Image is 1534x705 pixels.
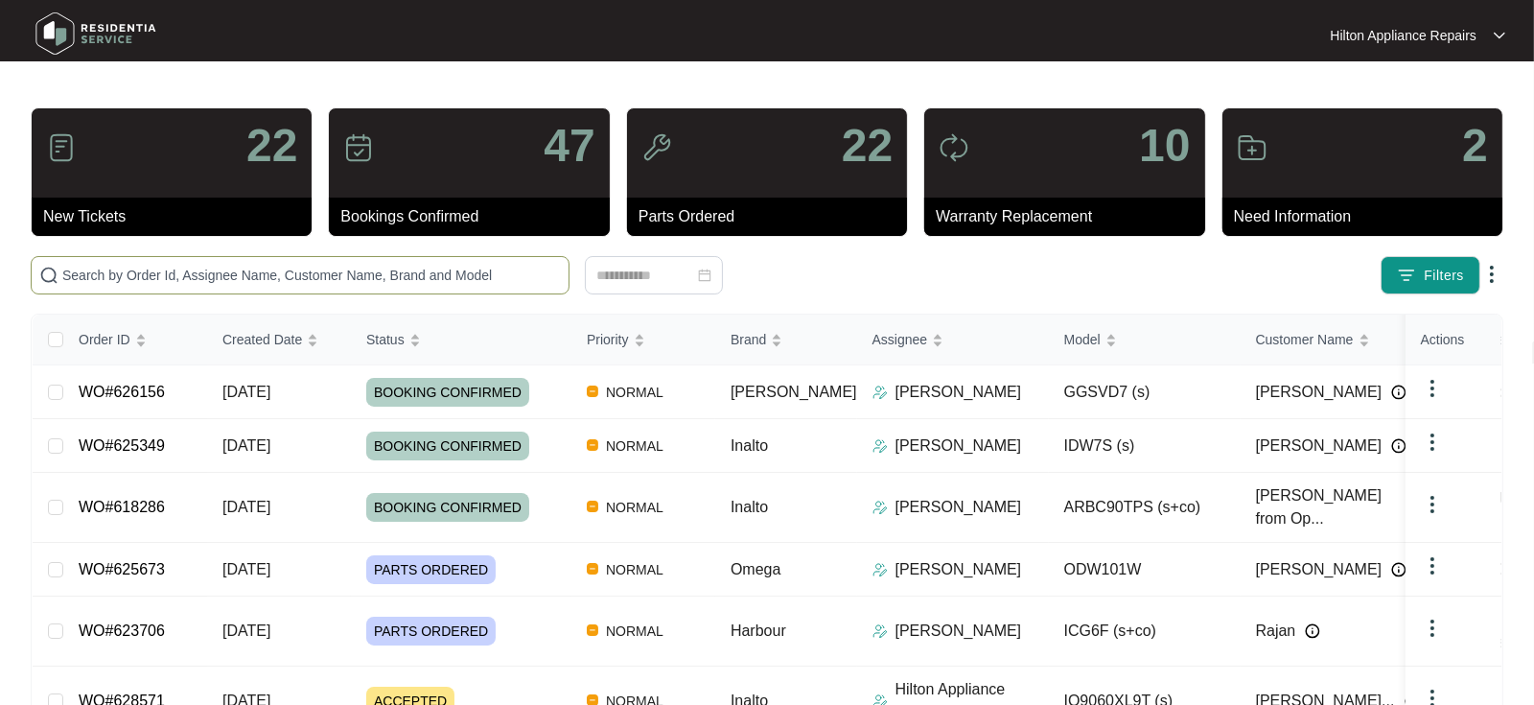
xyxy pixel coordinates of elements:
[857,315,1049,365] th: Assignee
[842,123,893,169] p: 22
[587,386,598,397] img: Vercel Logo
[598,496,671,519] span: NORMAL
[872,438,888,454] img: Assigner Icon
[895,381,1022,404] p: [PERSON_NAME]
[1256,435,1383,458] span: [PERSON_NAME]
[1406,315,1501,365] th: Actions
[1256,484,1407,530] span: [PERSON_NAME] from Op...
[222,329,302,350] span: Created Date
[598,620,671,643] span: NORMAL
[366,555,496,584] span: PARTS ORDERED
[1049,543,1241,597] td: ODW101W
[222,499,270,515] span: [DATE]
[715,315,857,365] th: Brand
[366,432,529,460] span: BOOKING CONFIRMED
[1049,365,1241,419] td: GGSVD7 (s)
[366,378,529,407] span: BOOKING CONFIRMED
[587,501,598,512] img: Vercel Logo
[872,562,888,577] img: Assigner Icon
[598,435,671,458] span: NORMAL
[79,329,130,350] span: Order ID
[79,561,165,577] a: WO#625673
[222,561,270,577] span: [DATE]
[1241,315,1432,365] th: Customer Name
[79,437,165,454] a: WO#625349
[343,132,374,163] img: icon
[544,123,594,169] p: 47
[872,500,888,515] img: Assigner Icon
[1305,623,1320,639] img: Info icon
[731,623,786,639] span: Harbour
[895,435,1022,458] p: [PERSON_NAME]
[1049,597,1241,667] td: ICG6F (s+co)
[1049,315,1241,365] th: Model
[39,266,58,285] img: search-icon
[1391,385,1406,400] img: Info icon
[1256,620,1296,643] span: Rajan
[939,132,969,163] img: icon
[936,205,1204,228] p: Warranty Replacement
[207,315,351,365] th: Created Date
[598,558,671,581] span: NORMAL
[1234,205,1502,228] p: Need Information
[872,385,888,400] img: Assigner Icon
[1237,132,1267,163] img: icon
[1049,419,1241,473] td: IDW7S (s)
[1494,31,1505,40] img: dropdown arrow
[222,384,270,400] span: [DATE]
[587,439,598,451] img: Vercel Logo
[1397,266,1416,285] img: filter icon
[1391,562,1406,577] img: Info icon
[731,561,780,577] span: Omega
[62,265,561,286] input: Search by Order Id, Assignee Name, Customer Name, Brand and Model
[29,5,163,62] img: residentia service logo
[895,496,1022,519] p: [PERSON_NAME]
[1049,473,1241,543] td: ARBC90TPS (s+co)
[43,205,312,228] p: New Tickets
[222,437,270,454] span: [DATE]
[79,384,165,400] a: WO#626156
[1424,266,1464,286] span: Filters
[587,624,598,636] img: Vercel Logo
[872,329,928,350] span: Assignee
[1421,617,1444,640] img: dropdown arrow
[340,205,609,228] p: Bookings Confirmed
[351,315,571,365] th: Status
[895,620,1022,643] p: [PERSON_NAME]
[1381,256,1480,294] button: filter iconFilters
[731,499,768,515] span: Inalto
[1421,554,1444,577] img: dropdown arrow
[571,315,715,365] th: Priority
[1421,377,1444,400] img: dropdown arrow
[731,384,857,400] span: [PERSON_NAME]
[366,617,496,646] span: PARTS ORDERED
[1139,123,1190,169] p: 10
[1480,263,1503,286] img: dropdown arrow
[79,623,165,639] a: WO#623706
[598,381,671,404] span: NORMAL
[587,329,629,350] span: Priority
[639,205,907,228] p: Parts Ordered
[1421,493,1444,516] img: dropdown arrow
[63,315,207,365] th: Order ID
[246,123,297,169] p: 22
[731,437,768,454] span: Inalto
[1391,438,1406,454] img: Info icon
[1462,123,1488,169] p: 2
[79,499,165,515] a: WO#618286
[641,132,672,163] img: icon
[731,329,766,350] span: Brand
[872,623,888,639] img: Assigner Icon
[366,329,405,350] span: Status
[46,132,77,163] img: icon
[895,558,1022,581] p: [PERSON_NAME]
[1256,329,1354,350] span: Customer Name
[1256,381,1383,404] span: [PERSON_NAME]
[366,493,529,522] span: BOOKING CONFIRMED
[1421,431,1444,454] img: dropdown arrow
[1064,329,1101,350] span: Model
[1330,26,1476,45] p: Hilton Appliance Repairs
[587,563,598,575] img: Vercel Logo
[1256,558,1383,581] span: [PERSON_NAME]
[222,623,270,639] span: [DATE]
